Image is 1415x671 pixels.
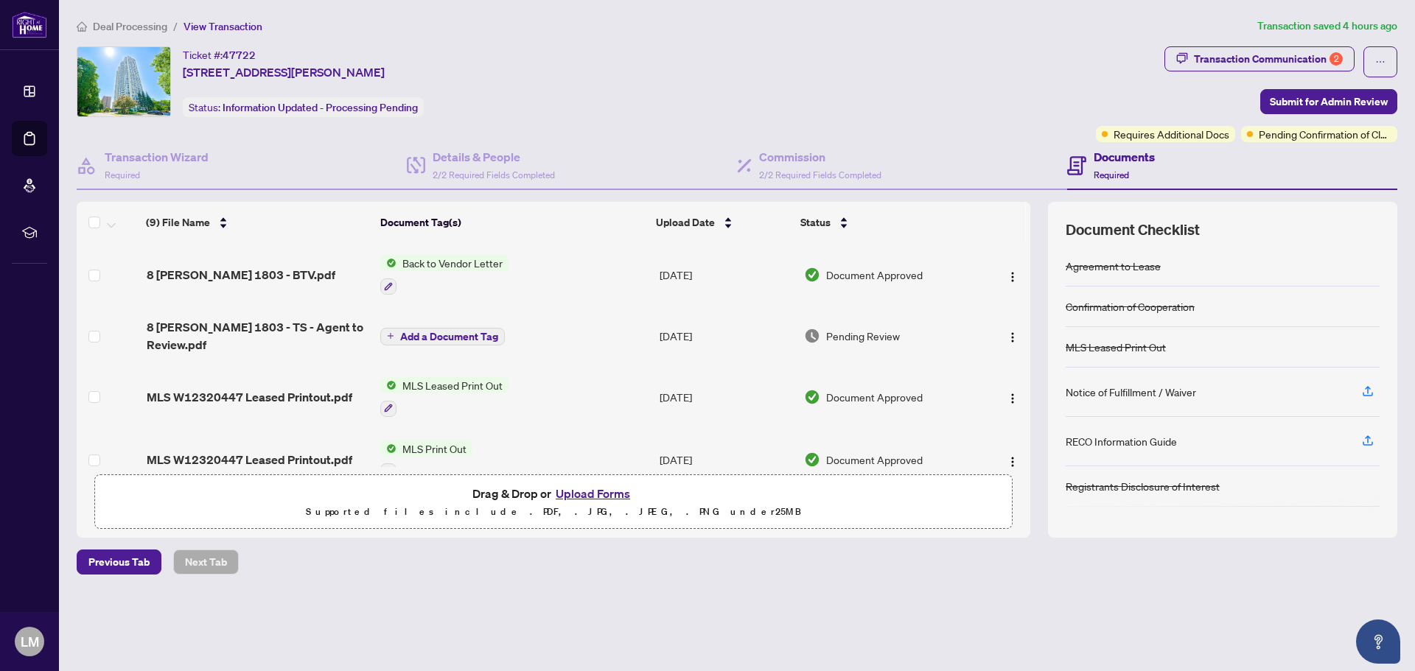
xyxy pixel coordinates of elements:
[173,18,178,35] li: /
[146,214,210,231] span: (9) File Name
[147,318,368,354] span: 8 [PERSON_NAME] 1803 - TS - Agent to Review.pdf
[147,451,352,468] span: MLS W12320447 Leased Printout.pdf
[1194,47,1343,71] div: Transaction Communication
[77,47,170,116] img: IMG-W12320447_1.jpg
[1330,52,1343,66] div: 2
[223,101,418,114] span: Information Updated - Processing Pending
[1164,46,1355,71] button: Transaction Communication2
[804,267,820,283] img: Document Status
[95,475,1012,530] span: Drag & Drop orUpload FormsSupported files include .PDF, .JPG, .JPEG, .PNG under25MB
[794,202,975,243] th: Status
[77,21,87,32] span: home
[650,202,794,243] th: Upload Date
[1094,169,1129,180] span: Required
[1001,448,1024,471] button: Logo
[1114,126,1229,142] span: Requires Additional Docs
[551,484,635,503] button: Upload Forms
[1066,298,1195,315] div: Confirmation of Cooperation
[654,429,798,492] td: [DATE]
[656,214,715,231] span: Upload Date
[1260,89,1397,114] button: Submit for Admin Review
[433,169,555,180] span: 2/2 Required Fields Completed
[759,169,881,180] span: 2/2 Required Fields Completed
[12,11,47,38] img: logo
[1001,385,1024,409] button: Logo
[826,267,923,283] span: Document Approved
[759,148,881,166] h4: Commission
[1007,456,1019,468] img: Logo
[1257,18,1397,35] article: Transaction saved 4 hours ago
[147,388,352,406] span: MLS W12320447 Leased Printout.pdf
[387,332,394,340] span: plus
[1259,126,1391,142] span: Pending Confirmation of Closing
[1270,90,1388,113] span: Submit for Admin Review
[183,63,385,81] span: [STREET_ADDRESS][PERSON_NAME]
[21,631,39,652] span: LM
[472,484,635,503] span: Drag & Drop or
[1066,258,1161,274] div: Agreement to Lease
[105,148,209,166] h4: Transaction Wizard
[800,214,831,231] span: Status
[1066,433,1177,449] div: RECO Information Guide
[380,377,509,417] button: Status IconMLS Leased Print Out
[1375,57,1386,67] span: ellipsis
[1066,219,1200,240] span: Document Checklist
[173,549,239,575] button: Next Tab
[93,20,167,33] span: Deal Processing
[826,328,900,344] span: Pending Review
[1066,384,1196,400] div: Notice of Fulfillment / Waiver
[396,440,472,457] span: MLS Print Out
[374,202,651,243] th: Document Tag(s)
[654,365,798,429] td: [DATE]
[184,20,262,33] span: View Transaction
[88,550,150,574] span: Previous Tab
[104,503,1003,521] p: Supported files include .PDF, .JPG, .JPEG, .PNG under 25 MB
[400,331,498,342] span: Add a Document Tag
[1066,478,1220,494] div: Registrants Disclosure of Interest
[105,169,140,180] span: Required
[804,328,820,344] img: Document Status
[804,389,820,405] img: Document Status
[147,266,335,284] span: 8 [PERSON_NAME] 1803 - BTV.pdf
[1066,339,1166,355] div: MLS Leased Print Out
[1356,619,1400,664] button: Open asap
[77,549,161,575] button: Previous Tab
[380,377,396,393] img: Status Icon
[1007,331,1019,343] img: Logo
[223,49,256,62] span: 47722
[380,255,396,271] img: Status Icon
[380,440,472,480] button: Status IconMLS Print Out
[826,452,923,468] span: Document Approved
[396,377,509,393] span: MLS Leased Print Out
[1001,263,1024,287] button: Logo
[1007,271,1019,283] img: Logo
[183,97,424,117] div: Status:
[433,148,555,166] h4: Details & People
[804,452,820,468] img: Document Status
[380,328,505,345] button: Add a Document Tag
[654,243,798,306] td: [DATE]
[1007,393,1019,404] img: Logo
[380,440,396,457] img: Status Icon
[396,255,509,271] span: Back to Vendor Letter
[183,46,256,63] div: Ticket #:
[380,326,505,345] button: Add a Document Tag
[140,202,374,243] th: (9) File Name
[654,306,798,365] td: [DATE]
[380,255,509,295] button: Status IconBack to Vendor Letter
[1094,148,1155,166] h4: Documents
[826,389,923,405] span: Document Approved
[1001,324,1024,348] button: Logo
